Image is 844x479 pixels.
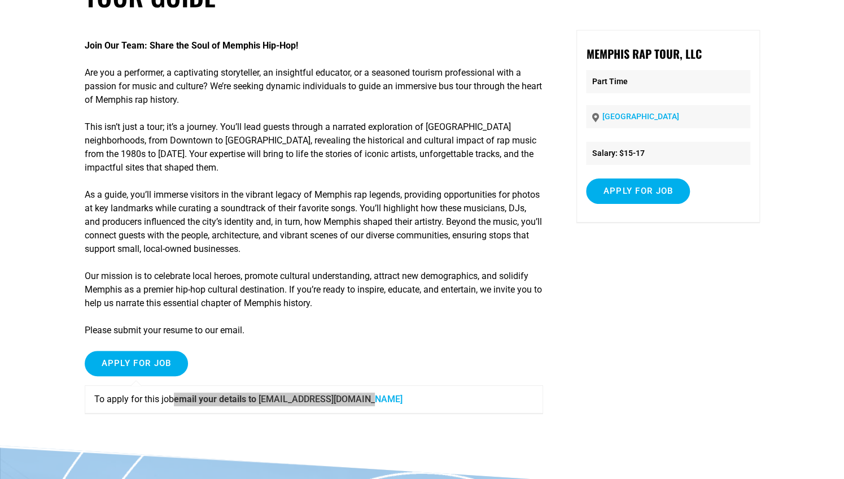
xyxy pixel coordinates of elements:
p: As a guide, you’ll immerse visitors in the vibrant legacy of Memphis rap legends, providing oppor... [85,188,543,256]
p: Please submit your resume to our email. [85,324,543,337]
input: Apply for job [586,178,690,204]
p: Are you a performer, a captivating storyteller, an insightful educator, or a seasoned tourism pro... [85,66,543,107]
p: Part Time [586,70,750,93]
li: Salary: $15-17 [586,142,750,165]
strong: Memphis Rap Tour, LLC [586,45,701,62]
a: [GEOGRAPHIC_DATA] [602,112,679,121]
strong: email your details to [174,394,256,404]
input: Apply for job [85,351,189,376]
p: Our mission is to celebrate local heroes, promote cultural understanding, attract new demographic... [85,269,543,310]
p: This isn’t just a tour; it’s a journey. You’ll lead guests through a narrated exploration of [GEO... [85,120,543,175]
a: [EMAIL_ADDRESS][DOMAIN_NAME] [259,394,403,404]
strong: Join Our Team: Share the Soul of Memphis Hip-Hop! [85,40,298,51]
p: To apply for this job [94,393,533,406]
